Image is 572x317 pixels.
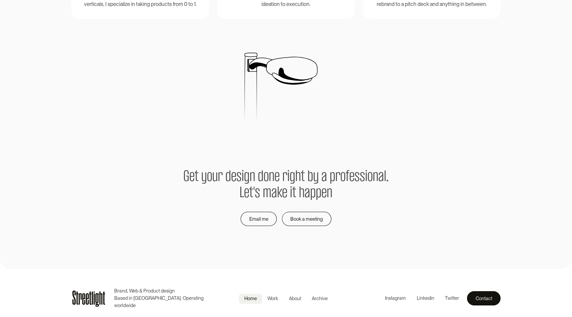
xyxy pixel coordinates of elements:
[244,295,257,302] div: Home
[312,295,328,302] div: Archive
[249,215,268,223] div: Email me
[114,288,213,295] p: Brand, Web & Product design
[385,295,406,302] div: Instagram
[476,294,492,302] div: Contact
[114,295,213,309] p: Based in [GEOGRAPHIC_DATA]. Operating worldwide
[440,294,464,303] a: Twitter
[267,295,278,302] div: Work
[467,291,501,305] a: Contact
[239,294,262,304] a: Home
[380,294,411,303] a: Instagram
[417,295,434,302] div: Linkedin
[282,212,331,226] a: Book a meeting
[283,294,306,304] a: About
[290,215,323,223] div: Book a meeting
[241,212,277,226] a: Email me
[307,294,333,304] a: Archive
[262,294,283,304] a: Work
[411,294,440,303] a: Linkedin
[289,295,301,302] div: About
[445,295,459,302] div: Twitter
